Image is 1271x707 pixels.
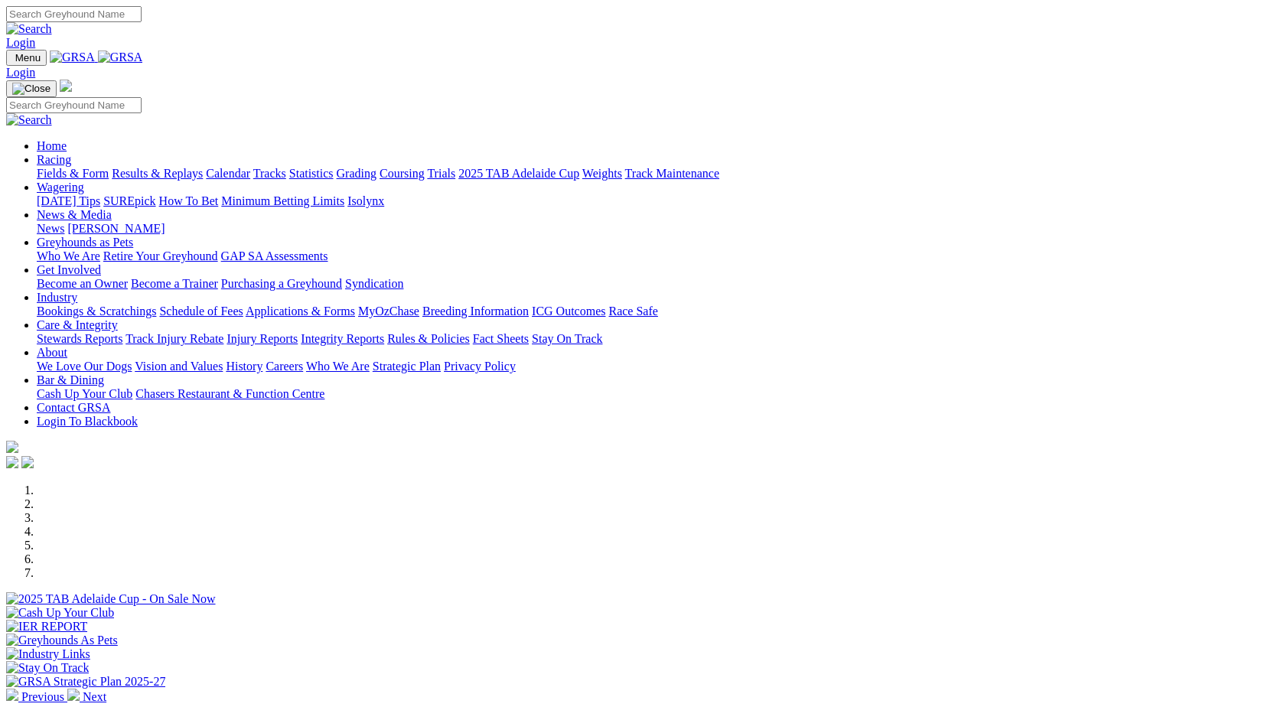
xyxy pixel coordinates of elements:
[6,22,52,36] img: Search
[37,181,84,194] a: Wagering
[37,305,1265,318] div: Industry
[345,277,403,290] a: Syndication
[37,387,1265,401] div: Bar & Dining
[6,689,18,701] img: chevron-left-pager-white.svg
[427,167,455,180] a: Trials
[159,194,219,207] a: How To Bet
[6,50,47,66] button: Toggle navigation
[67,689,80,701] img: chevron-right-pager-white.svg
[21,456,34,468] img: twitter.svg
[125,332,223,345] a: Track Injury Rebate
[6,97,142,113] input: Search
[387,332,470,345] a: Rules & Policies
[422,305,529,318] a: Breeding Information
[37,277,1265,291] div: Get Involved
[6,675,165,689] img: GRSA Strategic Plan 2025-27
[60,80,72,92] img: logo-grsa-white.png
[306,360,370,373] a: Who We Are
[15,52,41,64] span: Menu
[380,167,425,180] a: Coursing
[347,194,384,207] a: Isolynx
[37,415,138,428] a: Login To Blackbook
[37,332,122,345] a: Stewards Reports
[226,332,298,345] a: Injury Reports
[103,249,218,262] a: Retire Your Greyhound
[6,441,18,453] img: logo-grsa-white.png
[246,305,355,318] a: Applications & Forms
[6,620,87,634] img: IER REPORT
[358,305,419,318] a: MyOzChase
[6,80,57,97] button: Toggle navigation
[226,360,262,373] a: History
[221,194,344,207] a: Minimum Betting Limits
[221,249,328,262] a: GAP SA Assessments
[131,277,218,290] a: Become a Trainer
[37,249,1265,263] div: Greyhounds as Pets
[37,208,112,221] a: News & Media
[37,236,133,249] a: Greyhounds as Pets
[532,332,602,345] a: Stay On Track
[12,83,51,95] img: Close
[625,167,719,180] a: Track Maintenance
[37,194,100,207] a: [DATE] Tips
[582,167,622,180] a: Weights
[37,222,1265,236] div: News & Media
[6,66,35,79] a: Login
[6,661,89,675] img: Stay On Track
[37,263,101,276] a: Get Involved
[444,360,516,373] a: Privacy Policy
[67,222,165,235] a: [PERSON_NAME]
[37,291,77,304] a: Industry
[37,194,1265,208] div: Wagering
[6,634,118,647] img: Greyhounds As Pets
[37,373,104,386] a: Bar & Dining
[253,167,286,180] a: Tracks
[266,360,303,373] a: Careers
[532,305,605,318] a: ICG Outcomes
[37,360,1265,373] div: About
[6,592,216,606] img: 2025 TAB Adelaide Cup - On Sale Now
[6,36,35,49] a: Login
[37,167,1265,181] div: Racing
[6,456,18,468] img: facebook.svg
[37,222,64,235] a: News
[301,332,384,345] a: Integrity Reports
[50,50,95,64] img: GRSA
[6,647,90,661] img: Industry Links
[37,401,110,414] a: Contact GRSA
[458,167,579,180] a: 2025 TAB Adelaide Cup
[37,139,67,152] a: Home
[37,360,132,373] a: We Love Our Dogs
[21,690,64,703] span: Previous
[37,346,67,359] a: About
[37,277,128,290] a: Become an Owner
[37,387,132,400] a: Cash Up Your Club
[37,305,156,318] a: Bookings & Scratchings
[221,277,342,290] a: Purchasing a Greyhound
[37,318,118,331] a: Care & Integrity
[159,305,243,318] a: Schedule of Fees
[6,606,114,620] img: Cash Up Your Club
[103,194,155,207] a: SUREpick
[206,167,250,180] a: Calendar
[37,249,100,262] a: Who We Are
[135,387,324,400] a: Chasers Restaurant & Function Centre
[83,690,106,703] span: Next
[37,332,1265,346] div: Care & Integrity
[67,690,106,703] a: Next
[135,360,223,373] a: Vision and Values
[37,153,71,166] a: Racing
[289,167,334,180] a: Statistics
[473,332,529,345] a: Fact Sheets
[608,305,657,318] a: Race Safe
[112,167,203,180] a: Results & Replays
[373,360,441,373] a: Strategic Plan
[37,167,109,180] a: Fields & Form
[6,6,142,22] input: Search
[6,113,52,127] img: Search
[6,690,67,703] a: Previous
[98,50,143,64] img: GRSA
[337,167,376,180] a: Grading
